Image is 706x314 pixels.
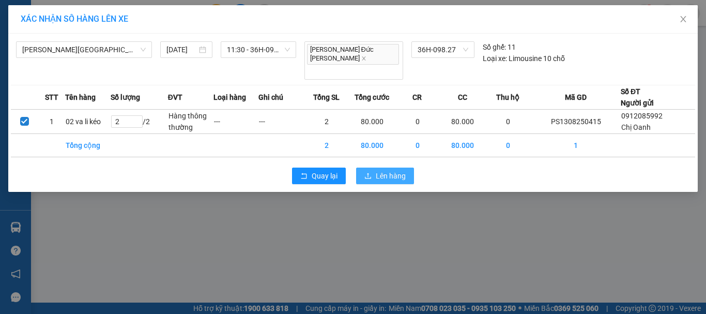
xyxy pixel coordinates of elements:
span: ĐVT [168,92,182,103]
td: 2 [304,133,349,157]
span: close [361,56,366,61]
span: Tổng cước [355,92,389,103]
span: 11:30 - 36H-098.27 [227,42,290,57]
input: 13/08/2025 [166,44,196,55]
td: 0 [395,133,440,157]
td: 2 [304,109,349,133]
td: 80.000 [440,109,486,133]
td: --- [258,109,304,133]
span: [PERSON_NAME] Đức [PERSON_NAME] [307,44,400,65]
span: Thu hộ [496,92,519,103]
span: CC [458,92,467,103]
td: Hàng thông thường [168,109,213,133]
span: Số ghế: [483,41,506,53]
td: 0 [395,109,440,133]
td: 1 [38,109,66,133]
div: 11 [483,41,516,53]
span: Loại xe: [483,53,507,64]
td: 80.000 [440,133,486,157]
span: rollback [300,172,308,181]
div: Limousine 10 chỗ [483,53,565,64]
span: Mã GD [565,92,587,103]
span: XÁC NHẬN SỐ HÀNG LÊN XE [21,14,128,24]
span: upload [364,172,372,181]
span: Tên hàng [65,92,96,103]
span: 36H-098.27 [418,42,468,57]
strong: Hotline : 0889 23 23 23 [18,68,85,76]
strong: PHIẾU GỬI HÀNG [25,44,77,66]
td: / 2 [111,109,168,133]
td: 1 [531,133,621,157]
td: 0 [485,109,531,133]
td: Tổng cộng [65,133,111,157]
span: 0912085992 [621,112,663,120]
strong: CÔNG TY TNHH VĨNH QUANG [23,8,79,42]
span: PS1308250415 [87,51,164,65]
td: 0 [485,133,531,157]
span: CR [412,92,422,103]
td: PS1308250415 [531,109,621,133]
button: rollbackQuay lại [292,168,346,184]
span: Lên hàng [376,170,406,182]
td: --- [213,109,259,133]
span: Quay lại [312,170,337,182]
td: 02 va li kéo [65,109,111,133]
span: Loại hàng [213,92,246,103]
td: 80.000 [349,109,395,133]
div: Số ĐT Người gửi [621,86,654,109]
span: Thanh Hóa - Long Biên (HN) [22,42,146,57]
img: logo [5,27,15,70]
span: Tổng SL [313,92,340,103]
span: close [679,15,687,23]
td: 80.000 [349,133,395,157]
span: Chị Oanh [621,123,651,131]
span: Ghi chú [258,92,283,103]
span: STT [45,92,58,103]
button: Close [669,5,698,34]
button: uploadLên hàng [356,168,414,184]
span: Số lượng [111,92,140,103]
